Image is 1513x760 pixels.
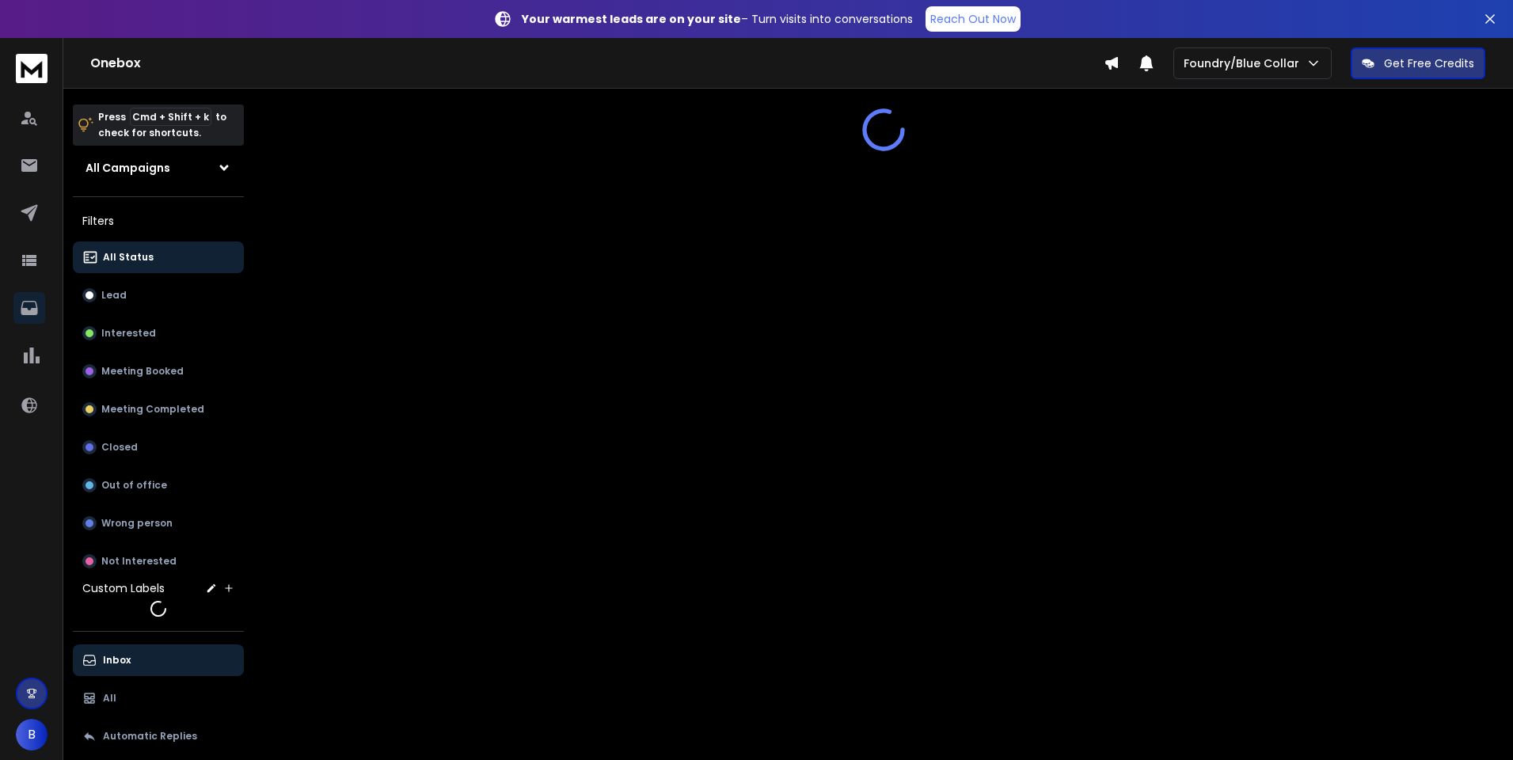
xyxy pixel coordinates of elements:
button: Get Free Credits [1351,47,1485,79]
button: Wrong person [73,507,244,539]
p: Wrong person [101,517,173,530]
button: Lead [73,279,244,311]
button: Meeting Booked [73,355,244,387]
p: Reach Out Now [930,11,1016,27]
button: B [16,719,48,750]
strong: Your warmest leads are on your site [522,11,741,27]
p: Meeting Completed [101,403,204,416]
button: Automatic Replies [73,720,244,752]
button: All Campaigns [73,152,244,184]
p: All Status [103,251,154,264]
p: Closed [101,441,138,454]
button: All Status [73,241,244,273]
p: Not Interested [101,555,177,568]
p: – Turn visits into conversations [522,11,913,27]
img: logo [16,54,48,83]
p: Lead [101,289,127,302]
h1: Onebox [90,54,1104,73]
p: Out of office [101,479,167,492]
p: Foundry/Blue Collar [1184,55,1306,71]
button: Meeting Completed [73,393,244,425]
button: Not Interested [73,545,244,577]
p: Press to check for shortcuts. [98,109,226,141]
p: Get Free Credits [1384,55,1474,71]
p: All [103,692,116,705]
h1: All Campaigns [86,160,170,176]
p: Automatic Replies [103,730,197,743]
button: Inbox [73,644,244,676]
h3: Custom Labels [82,580,165,596]
h3: Filters [73,210,244,232]
button: Out of office [73,469,244,501]
button: All [73,682,244,714]
p: Inbox [103,654,131,667]
p: Interested [101,327,156,340]
button: Closed [73,431,244,463]
p: Meeting Booked [101,365,184,378]
span: Cmd + Shift + k [130,108,211,126]
a: Reach Out Now [926,6,1021,32]
button: Interested [73,317,244,349]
